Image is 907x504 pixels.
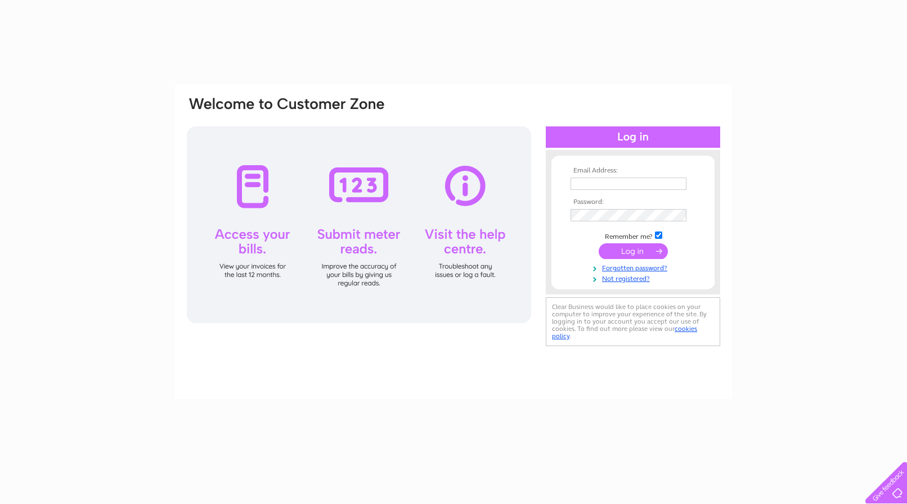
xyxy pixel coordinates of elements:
[568,167,698,175] th: Email Address:
[568,230,698,241] td: Remember me?
[571,273,698,283] a: Not registered?
[599,243,668,259] input: Submit
[546,297,720,346] div: Clear Business would like to place cookies on your computer to improve your experience of the sit...
[568,198,698,206] th: Password:
[571,262,698,273] a: Forgotten password?
[552,325,697,340] a: cookies policy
